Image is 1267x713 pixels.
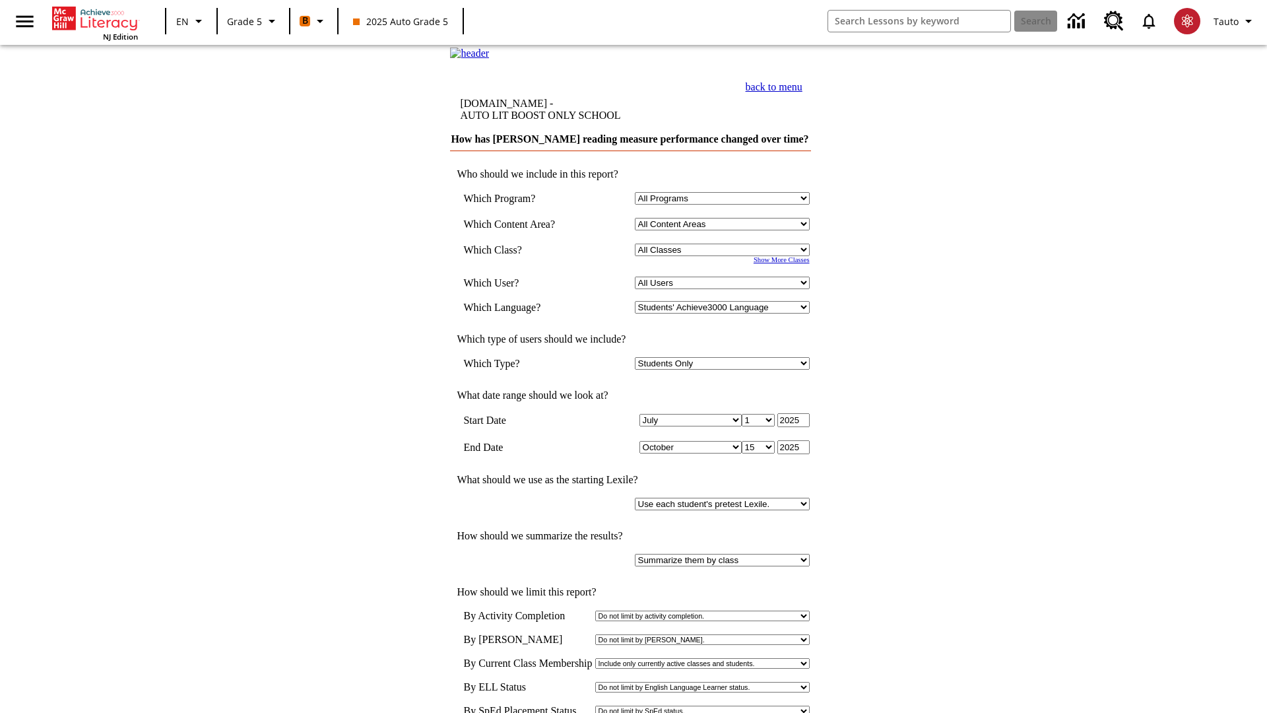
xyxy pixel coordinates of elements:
td: Which type of users should we include? [450,333,809,345]
nobr: AUTO LIT BOOST ONLY SCHOOL [460,110,620,121]
button: Profile/Settings [1208,9,1262,33]
button: Open side menu [5,2,44,41]
button: Language: EN, Select a language [170,9,212,33]
a: How has [PERSON_NAME] reading measure performance changed over time? [451,133,808,145]
button: Select a new avatar [1166,4,1208,38]
div: Home [52,4,138,42]
td: Which User? [463,277,579,289]
span: 2025 Auto Grade 5 [353,15,448,28]
a: back to menu [746,81,802,92]
td: Which Language? [463,301,579,314]
td: Start Date [463,413,579,427]
td: [DOMAIN_NAME] - [460,98,671,121]
td: How should we summarize the results? [450,530,809,542]
td: What date range should we look at? [450,390,809,401]
td: How should we limit this report? [450,586,809,598]
span: Grade 5 [227,15,262,28]
td: Which Program? [463,192,579,205]
a: Notifications [1132,4,1166,38]
img: avatar image [1174,8,1200,34]
td: End Date [463,440,579,454]
a: Data Center [1060,3,1096,40]
span: EN [176,15,189,28]
td: Who should we include in this report? [450,168,809,180]
td: By [PERSON_NAME] [463,634,592,646]
td: What should we use as the starting Lexile? [450,474,809,486]
td: By ELL Status [463,681,592,693]
td: By Activity Completion [463,610,592,622]
a: Resource Center, Will open in new tab [1096,3,1132,39]
a: Show More Classes [754,256,810,263]
button: Boost Class color is orange. Change class color [294,9,333,33]
span: B [302,13,308,29]
button: Grade: Grade 5, Select a grade [222,9,285,33]
input: search field [828,11,1010,32]
img: header [450,48,489,59]
span: Tauto [1214,15,1239,28]
td: By Current Class Membership [463,658,592,669]
td: Which Type? [463,357,579,370]
nobr: Which Content Area? [463,219,555,230]
span: NJ Edition [103,32,138,42]
td: Which Class? [463,244,579,256]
